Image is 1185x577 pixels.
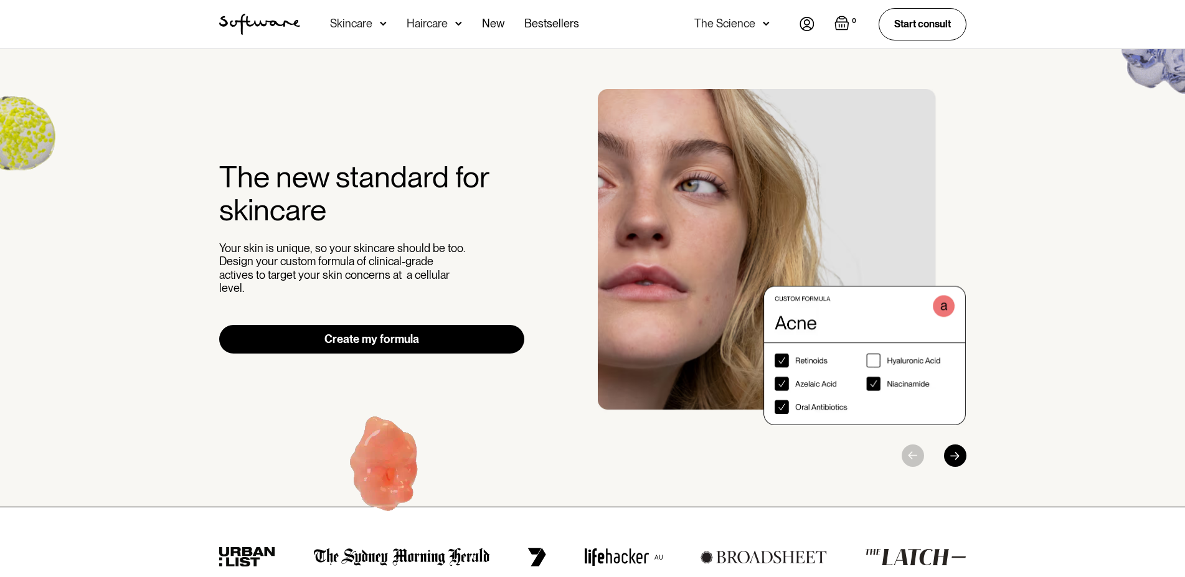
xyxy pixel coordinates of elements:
[219,325,525,354] a: Create my formula
[944,444,966,467] div: Next slide
[219,14,300,35] a: home
[584,548,663,566] img: lifehacker logo
[330,17,372,30] div: Skincare
[598,89,966,425] div: 1 / 3
[219,161,525,227] h2: The new standard for skincare
[879,8,966,40] a: Start consult
[219,547,276,567] img: urban list logo
[407,17,448,30] div: Haircare
[865,548,966,566] img: the latch logo
[314,548,490,566] img: the Sydney morning herald logo
[694,17,755,30] div: The Science
[455,17,462,30] img: arrow down
[849,16,859,27] div: 0
[308,396,463,548] img: Hydroquinone (skin lightening agent)
[219,242,468,295] p: Your skin is unique, so your skincare should be too. Design your custom formula of clinical-grade...
[834,16,859,33] a: Open cart
[380,17,387,30] img: arrow down
[763,17,770,30] img: arrow down
[219,14,300,35] img: Software Logo
[701,550,827,564] img: broadsheet logo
